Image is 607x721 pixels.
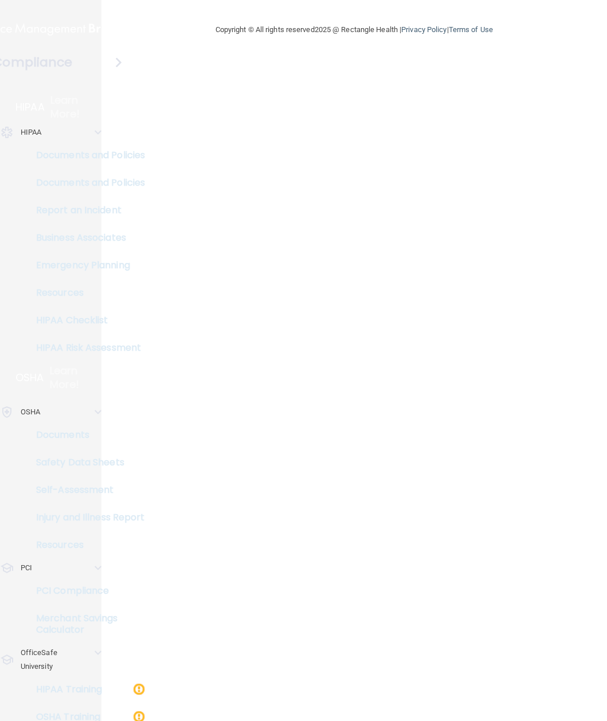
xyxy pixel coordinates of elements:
[7,287,164,299] p: Resources
[7,315,164,326] p: HIPAA Checklist
[7,150,164,161] p: Documents and Policies
[21,126,42,139] p: HIPAA
[21,561,32,575] p: PCI
[7,232,164,244] p: Business Associates
[449,25,493,34] a: Terms of Use
[15,100,45,114] p: HIPAA
[7,457,164,468] p: Safety Data Sheets
[7,684,102,695] p: HIPAA Training
[7,429,164,441] p: Documents
[7,342,164,354] p: HIPAA Risk Assessment
[7,177,164,189] p: Documents and Policies
[132,682,146,696] img: warning-circle.0cc9ac19.png
[7,613,164,636] p: Merchant Savings Calculator
[15,371,44,385] p: OSHA
[145,11,563,48] div: Copyright © All rights reserved 2025 @ Rectangle Health | |
[7,539,164,551] p: Resources
[7,260,164,271] p: Emergency Planning
[7,585,164,597] p: PCI Compliance
[21,405,40,419] p: OSHA
[50,93,102,121] p: Learn More!
[7,484,164,496] p: Self-Assessment
[7,512,164,523] p: Injury and Illness Report
[7,205,164,216] p: Report an Incident
[50,364,102,391] p: Learn More!
[401,25,447,34] a: Privacy Policy
[21,646,91,673] p: OfficeSafe University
